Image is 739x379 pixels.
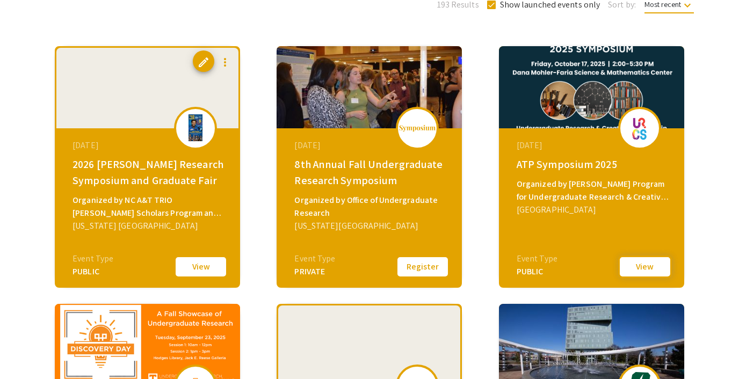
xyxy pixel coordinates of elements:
button: View [618,256,672,278]
div: 8th Annual Fall Undergraduate Research Symposium [294,156,447,188]
button: Register [396,256,450,278]
div: [DATE] [73,139,225,152]
div: [DATE] [517,139,669,152]
iframe: Chat [8,331,46,371]
div: Event Type [294,252,335,265]
div: [DATE] [294,139,447,152]
div: PRIVATE [294,265,335,278]
img: 8th-annual-fall-undergraduate-research-symposium_eventCoverPhoto_be3fc5__thumb.jpg [277,46,462,128]
div: [GEOGRAPHIC_DATA] [517,203,669,216]
div: ATP Symposium 2025 [517,156,669,172]
div: Event Type [517,252,557,265]
button: edit [193,50,214,72]
div: 2026 [PERSON_NAME] Research Symposium and Graduate Fair [73,156,225,188]
img: 2026mcnair_eventLogo_dac333_.jpg [179,114,212,141]
button: View [174,256,228,278]
div: [US_STATE][GEOGRAPHIC_DATA] [294,220,447,232]
mat-icon: more_vert [219,56,231,69]
span: edit [197,56,210,69]
img: logo_v2.png [399,125,436,132]
div: Organized by Office of Undergraduate Research [294,194,447,220]
div: PUBLIC [73,265,113,278]
div: Event Type [73,252,113,265]
div: Organized by NC A&T TRIO [PERSON_NAME] Scholars Program and the Center for Undergraduate Research [73,194,225,220]
img: atp2025_eventCoverPhoto_9b3fe5__thumb.png [499,46,684,128]
div: Organized by [PERSON_NAME] Program for Undergraduate Research & Creative Scholarship [517,178,669,203]
img: atp2025_eventLogo_56bb79_.png [624,114,656,141]
div: PUBLIC [517,265,557,278]
div: [US_STATE] [GEOGRAPHIC_DATA] [73,220,225,232]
